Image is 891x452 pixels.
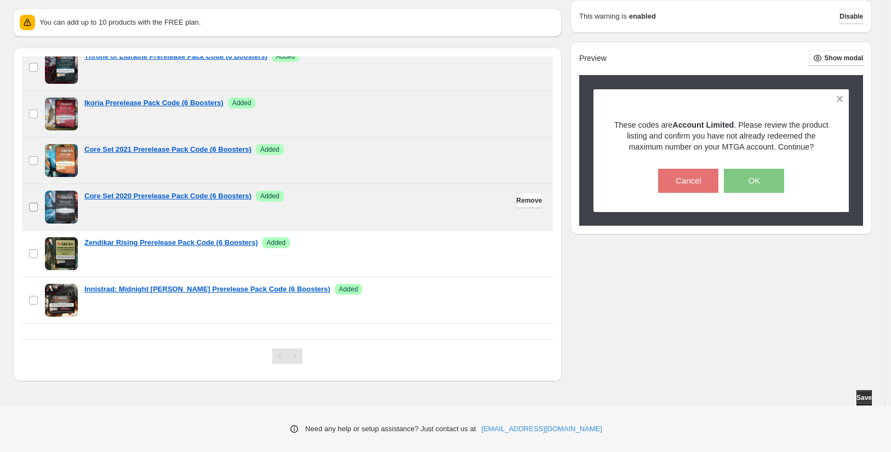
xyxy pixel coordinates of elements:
span: Added [260,145,279,154]
span: Added [266,238,285,247]
span: Save [856,393,872,402]
a: Throne of Eldraine Prerelease Pack Code (6 Boosters) [84,51,267,62]
nav: Pagination [272,348,302,364]
span: Show modal [824,54,863,62]
button: Disable [839,9,863,24]
img: Innistrad: Midnight Hunt Prerelease Pack Code (6 Boosters) [45,284,78,317]
a: Innistrad: Midnight [PERSON_NAME] Prerelease Pack Code (6 Boosters) [84,284,330,295]
strong: enabled [629,11,656,22]
h2: Preview [579,54,607,63]
p: These codes are . Please review the product listing and confirm you have not already redeemed the... [613,119,830,152]
button: Remove [516,193,542,208]
a: Core Set 2020 Prerelease Pack Code (6 Boosters) [84,191,252,202]
button: Cancel [658,169,718,193]
button: Save [856,390,872,405]
a: Core Set 2021 Prerelease Pack Code (6 Boosters) [84,144,252,155]
img: Core Set 2021 Prerelease Pack Code (6 Boosters) [45,144,78,177]
img: Ikoria Prerelease Pack Code (6 Boosters) [45,98,78,130]
button: OK [724,169,784,193]
span: Added [276,52,295,61]
span: Added [260,192,279,201]
a: [EMAIL_ADDRESS][DOMAIN_NAME] [482,424,602,434]
span: Added [232,99,252,107]
p: You can add up to 10 products with the FREE plan. [39,17,555,28]
img: Core Set 2020 Prerelease Pack Code (6 Boosters) [45,191,78,224]
a: Ikoria Prerelease Pack Code (6 Boosters) [84,98,224,108]
span: Remove [516,196,542,205]
a: Zendikar Rising Prerelease Pack Code (6 Boosters) [84,237,258,248]
span: Disable [839,12,863,21]
span: Added [339,285,358,294]
p: This warning is [579,11,627,22]
strong: Account Limited [672,121,734,129]
button: Show modal [809,50,863,66]
img: Zendikar Rising Prerelease Pack Code (6 Boosters) [45,237,78,270]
